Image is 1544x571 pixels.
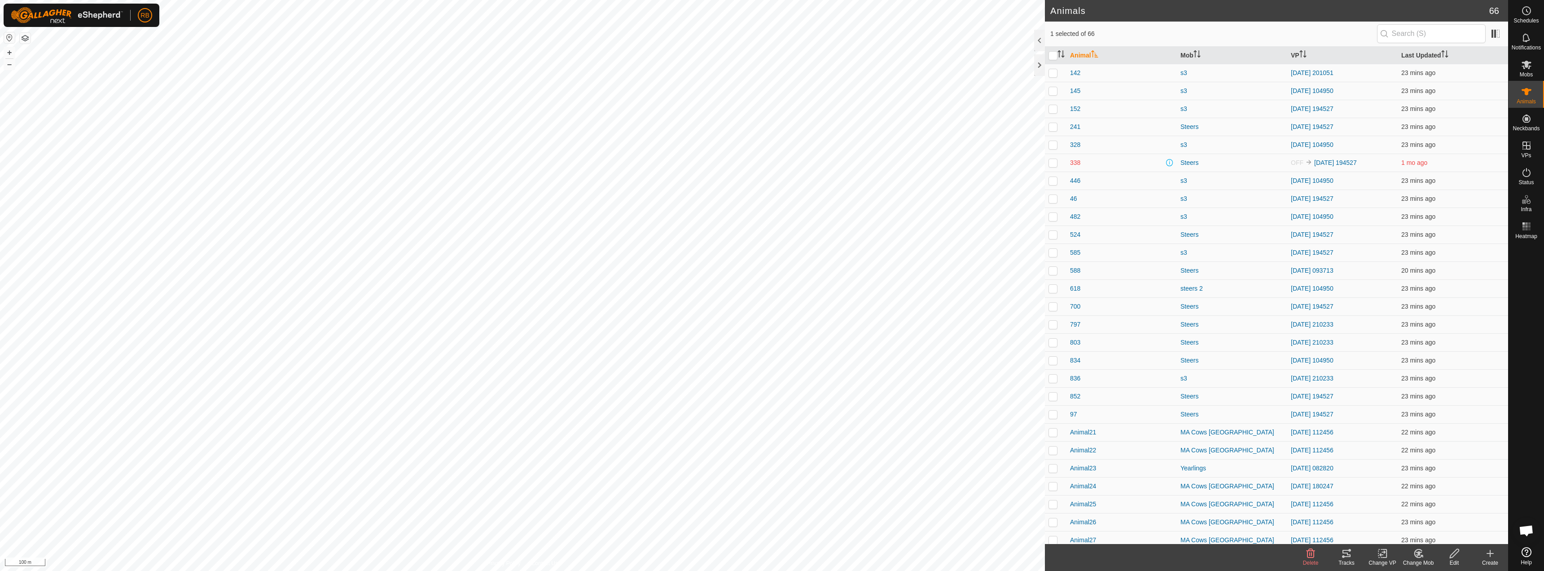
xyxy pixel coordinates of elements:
[1401,159,1427,166] span: 27 July 2025, 9:03 am
[1513,517,1540,544] div: Open chat
[1180,446,1284,455] div: MA Cows [GEOGRAPHIC_DATA]
[1070,302,1080,311] span: 700
[1070,86,1080,96] span: 145
[1521,153,1531,158] span: VPs
[1291,375,1333,382] a: [DATE] 210233
[1070,212,1080,221] span: 482
[1400,559,1436,567] div: Change Mob
[1291,536,1333,544] a: [DATE] 112456
[1180,374,1284,383] div: s3
[1070,464,1096,473] span: Animal23
[1180,356,1284,365] div: Steers
[11,7,123,23] img: Gallagher Logo
[1180,410,1284,419] div: Steers
[1180,194,1284,204] div: s3
[1291,177,1333,184] a: [DATE] 104950
[1401,213,1435,220] span: 8 Sept 2025, 10:03 am
[1489,4,1499,18] span: 66
[1291,429,1333,436] a: [DATE] 112456
[1180,158,1284,168] div: Steers
[1050,29,1377,39] span: 1 selected of 66
[1291,321,1333,328] a: [DATE] 210233
[1401,69,1435,76] span: 8 Sept 2025, 10:03 am
[1180,140,1284,150] div: s3
[1291,69,1333,76] a: [DATE] 201051
[1180,482,1284,491] div: MA Cows [GEOGRAPHIC_DATA]
[1070,230,1080,239] span: 524
[1291,141,1333,148] a: [DATE] 104950
[1070,140,1080,150] span: 328
[1401,518,1435,526] span: 8 Sept 2025, 10:03 am
[1193,52,1201,59] p-sorticon: Activate to sort
[1401,482,1435,490] span: 8 Sept 2025, 10:04 am
[1180,536,1284,545] div: MA Cows [GEOGRAPHIC_DATA]
[1291,357,1333,364] a: [DATE] 104950
[1401,429,1435,436] span: 8 Sept 2025, 10:04 am
[1291,411,1333,418] a: [DATE] 194527
[1091,52,1098,59] p-sorticon: Activate to sort
[1291,105,1333,112] a: [DATE] 194527
[1401,123,1435,130] span: 8 Sept 2025, 10:03 am
[1291,482,1333,490] a: [DATE] 180247
[1401,177,1435,184] span: 8 Sept 2025, 10:03 am
[1180,284,1284,293] div: steers 2
[1070,320,1080,329] span: 797
[1401,141,1435,148] span: 8 Sept 2025, 10:03 am
[1180,500,1284,509] div: MA Cows [GEOGRAPHIC_DATA]
[1515,234,1537,239] span: Heatmap
[1291,231,1333,238] a: [DATE] 194527
[1180,428,1284,437] div: MA Cows [GEOGRAPHIC_DATA]
[1401,321,1435,328] span: 8 Sept 2025, 10:03 am
[1377,24,1486,43] input: Search (S)
[1291,447,1333,454] a: [DATE] 112456
[1401,339,1435,346] span: 8 Sept 2025, 10:03 am
[1401,267,1435,274] span: 8 Sept 2025, 10:06 am
[1070,266,1080,275] span: 588
[1513,126,1540,131] span: Neckbands
[1512,45,1541,50] span: Notifications
[1070,68,1080,78] span: 142
[1070,428,1096,437] span: Animal21
[1070,536,1096,545] span: Animal27
[1070,122,1080,132] span: 241
[1180,320,1284,329] div: Steers
[1401,536,1435,544] span: 8 Sept 2025, 10:03 am
[1050,5,1489,16] h2: Animals
[1520,72,1533,77] span: Mobs
[1472,559,1508,567] div: Create
[1180,338,1284,347] div: Steers
[1401,411,1435,418] span: 8 Sept 2025, 10:03 am
[1180,86,1284,96] div: s3
[1401,357,1435,364] span: 8 Sept 2025, 10:03 am
[1291,393,1333,400] a: [DATE] 194527
[1291,303,1333,310] a: [DATE] 194527
[1177,47,1287,64] th: Mob
[1070,158,1080,168] span: 338
[1070,500,1096,509] span: Animal25
[1291,465,1333,472] a: [DATE] 082820
[1070,482,1096,491] span: Animal24
[1070,374,1080,383] span: 836
[1509,544,1544,569] a: Help
[1070,392,1080,401] span: 852
[1291,500,1333,508] a: [DATE] 112456
[1070,446,1096,455] span: Animal22
[1364,559,1400,567] div: Change VP
[1180,248,1284,257] div: s3
[1314,159,1357,166] a: [DATE] 194527
[1070,104,1080,114] span: 152
[487,559,521,567] a: Privacy Policy
[1436,559,1472,567] div: Edit
[1398,47,1508,64] th: Last Updated
[1291,518,1333,526] a: [DATE] 112456
[1305,159,1312,166] img: to
[1521,207,1531,212] span: Infra
[1291,285,1333,292] a: [DATE] 104950
[1070,248,1080,257] span: 585
[1401,105,1435,112] span: 8 Sept 2025, 10:03 am
[1180,392,1284,401] div: Steers
[20,33,31,44] button: Map Layers
[1070,410,1077,419] span: 97
[1401,87,1435,94] span: 8 Sept 2025, 10:03 am
[1401,231,1435,238] span: 8 Sept 2025, 10:03 am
